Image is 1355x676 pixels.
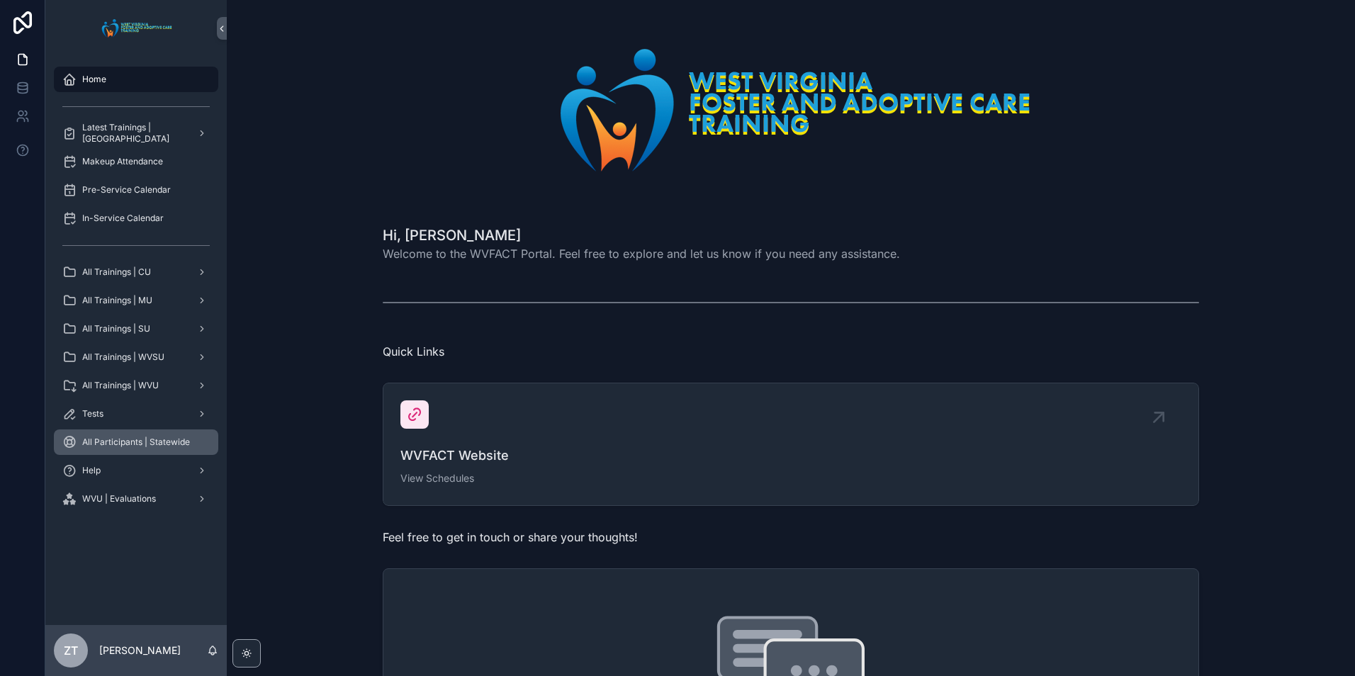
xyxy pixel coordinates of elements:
[82,380,159,391] span: All Trainings | WVU
[54,149,218,174] a: Makeup Attendance
[45,57,227,530] div: scrollable content
[400,471,1181,485] span: View Schedules
[54,373,218,398] a: All Trainings | WVU
[54,458,218,483] a: Help
[383,225,900,245] h1: Hi, [PERSON_NAME]
[82,295,152,306] span: All Trainings | MU
[82,351,164,363] span: All Trainings | WVSU
[82,156,163,167] span: Makeup Attendance
[82,266,151,278] span: All Trainings | CU
[54,177,218,203] a: Pre-Service Calendar
[98,17,175,40] img: App logo
[82,493,156,505] span: WVU | Evaluations
[82,436,190,448] span: All Participants | Statewide
[54,486,218,512] a: WVU | Evaluations
[54,259,218,285] a: All Trainings | CU
[383,245,900,262] span: Welcome to the WVFACT Portal. Feel free to explore and let us know if you need any assistance.
[54,288,218,313] a: All Trainings | MU
[54,205,218,231] a: In-Service Calendar
[82,213,164,224] span: In-Service Calendar
[82,74,106,85] span: Home
[383,530,638,544] span: Feel free to get in touch or share your thoughts!
[383,344,444,359] span: Quick Links
[534,34,1048,186] img: 26288-LogoRetina.png
[54,401,218,427] a: Tests
[54,429,218,455] a: All Participants | Statewide
[54,344,218,370] a: All Trainings | WVSU
[383,383,1198,505] a: WVFACT WebsiteView Schedules
[54,316,218,342] a: All Trainings | SU
[82,408,103,419] span: Tests
[64,642,78,659] span: ZT
[82,465,101,476] span: Help
[82,323,150,334] span: All Trainings | SU
[400,446,1181,466] span: WVFACT Website
[99,643,181,658] p: [PERSON_NAME]
[54,67,218,92] a: Home
[82,184,171,196] span: Pre-Service Calendar
[54,120,218,146] a: Latest Trainings | [GEOGRAPHIC_DATA]
[82,122,186,145] span: Latest Trainings | [GEOGRAPHIC_DATA]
